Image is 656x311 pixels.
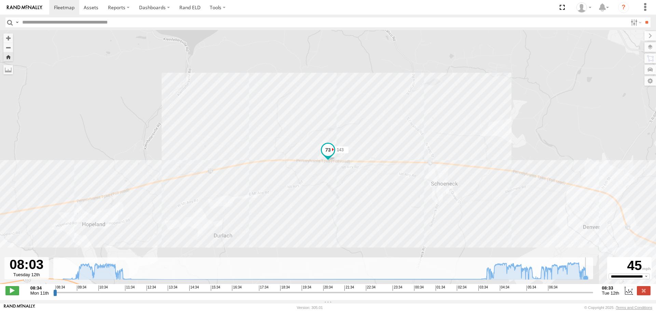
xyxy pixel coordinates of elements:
span: 02:34 [457,285,466,291]
span: 22:34 [366,285,375,291]
span: 10:34 [98,285,108,291]
span: 12:34 [147,285,156,291]
a: Terms and Conditions [616,306,652,310]
div: Version: 305.01 [297,306,323,310]
span: 01:34 [436,285,445,291]
label: Close [637,286,651,295]
span: 04:34 [500,285,509,291]
span: 143 [337,147,344,152]
span: 18:34 [280,285,290,291]
span: Mon 11th Aug 2025 [30,291,49,296]
span: 09:34 [77,285,86,291]
div: Matthew Trout [574,2,594,13]
span: 20:34 [323,285,333,291]
span: Tue 12th Aug 2025 [602,291,619,296]
span: 03:34 [478,285,488,291]
label: Search Filter Options [628,17,643,27]
div: © Copyright 2025 - [584,306,652,310]
span: 08:34 [55,285,65,291]
label: Search Query [14,17,20,27]
strong: 08:33 [602,285,619,291]
span: 15:34 [211,285,220,291]
span: 16:34 [232,285,242,291]
span: 06:34 [548,285,558,291]
i: ? [618,2,629,13]
button: Zoom in [3,33,13,43]
span: 23:34 [393,285,402,291]
span: 21:34 [344,285,354,291]
label: Map Settings [644,76,656,86]
span: 14:34 [189,285,199,291]
label: Play/Stop [5,286,19,295]
strong: 08:34 [30,285,49,291]
span: 05:34 [527,285,536,291]
a: Visit our Website [4,304,35,311]
div: 45 [608,258,651,273]
img: rand-logo.svg [7,5,42,10]
span: 11:34 [125,285,135,291]
span: 17:34 [259,285,269,291]
span: 19:34 [302,285,311,291]
label: Measure [3,65,13,74]
span: 00:34 [414,285,424,291]
span: 13:34 [168,285,177,291]
button: Zoom Home [3,52,13,61]
button: Zoom out [3,43,13,52]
